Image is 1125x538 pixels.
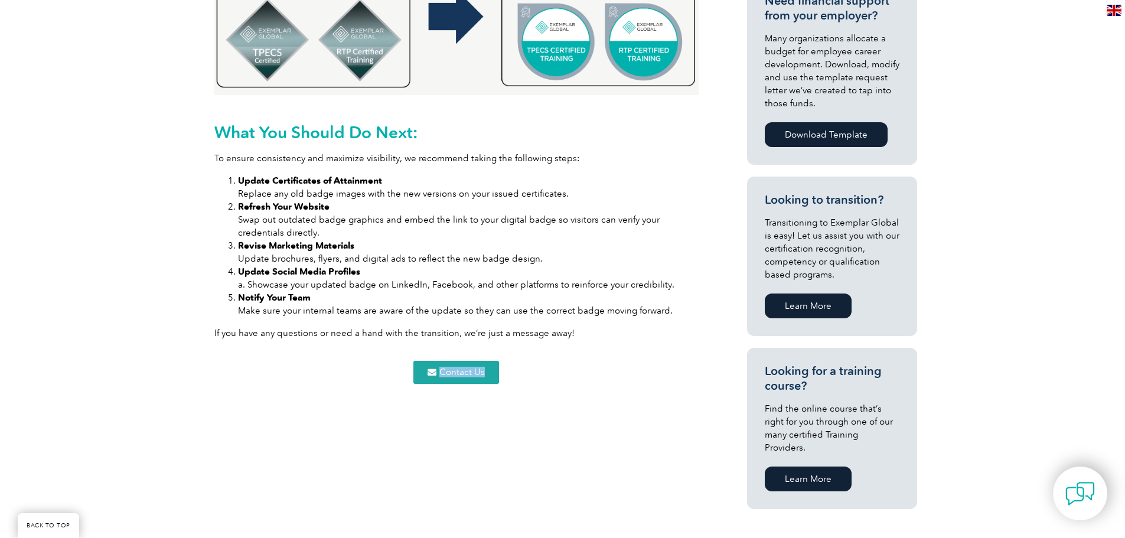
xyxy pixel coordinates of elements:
h2: What You Should Do Next: [214,123,699,142]
span: Contact Us [439,368,485,377]
strong: Update Social Media Profiles [238,266,360,277]
li: Replace any old badge images with the new versions on your issued certificates. [238,174,699,200]
a: Contact Us [413,361,499,384]
li: Update brochures, flyers, and digital ads to reflect the new badge design. [238,239,699,265]
p: Many organizations allocate a budget for employee career development. Download, modify and use th... [765,32,899,110]
p: Find the online course that’s right for you through one of our many certified Training Providers. [765,402,899,454]
strong: Notify Your Team [238,292,311,303]
li: Make sure your internal teams are aware of the update so they can use the correct badge moving fo... [238,291,699,317]
h3: Looking for a training course? [765,364,899,393]
li: a. Showcase your updated badge on LinkedIn, Facebook, and other platforms to reinforce your credi... [238,265,699,291]
p: To ensure consistency and maximize visibility, we recommend taking the following steps: [214,152,699,165]
strong: Update Certificates of Attainment [238,175,382,186]
a: Learn More [765,467,852,491]
h3: Looking to transition? [765,193,899,207]
p: If you have any questions or need a hand with the transition, we’re just a message away! [214,327,699,340]
a: BACK TO TOP [18,513,79,538]
strong: Revise Marketing Materials [238,240,354,251]
img: contact-chat.png [1065,479,1095,508]
a: Learn More [765,294,852,318]
strong: Refresh Your Website [238,201,330,212]
a: Download Template [765,122,888,147]
p: Transitioning to Exemplar Global is easy! Let us assist you with our certification recognition, c... [765,216,899,281]
li: Swap out outdated badge graphics and embed the link to your digital badge so visitors can verify ... [238,200,699,239]
img: en [1107,5,1121,16]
